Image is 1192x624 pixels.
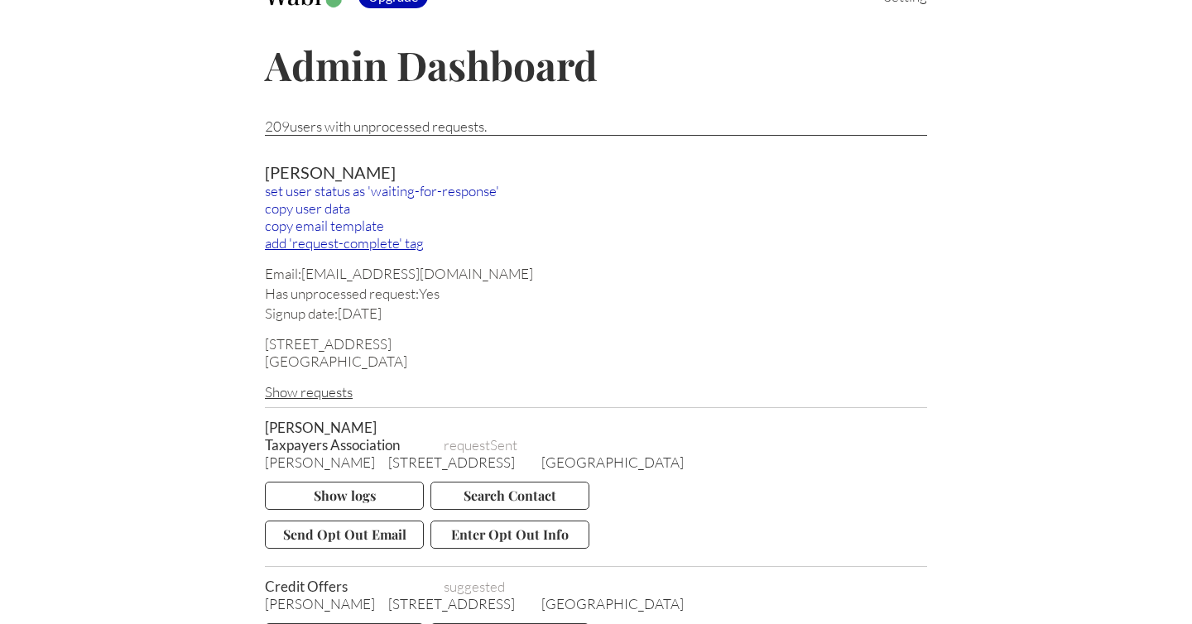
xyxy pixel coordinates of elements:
[265,234,927,252] div: add 'request-complete' tag
[265,353,927,370] div: [GEOGRAPHIC_DATA]
[265,285,927,302] div: Has unprocessed request: Yes
[265,305,927,322] div: Signup date: [DATE]
[541,595,684,612] span: [GEOGRAPHIC_DATA]
[265,578,430,595] span: Credit Offers
[265,217,927,234] div: copy email template
[265,482,424,510] button: Show logs
[265,383,927,401] div: Show requests
[444,578,576,595] span: suggested
[265,162,927,182] div: [PERSON_NAME]
[265,38,927,91] h1: Admin Dashboard
[430,521,589,549] button: Enter Opt Out Info
[388,595,515,612] span: [STREET_ADDRESS]
[265,118,927,135] div: 209 users with unprocessed requests.
[265,265,927,282] div: Email: [EMAIL_ADDRESS][DOMAIN_NAME]
[265,521,424,549] button: Send Opt Out Email
[444,436,576,454] span: requestSent
[430,482,589,510] button: Search Contact
[541,454,684,471] span: [GEOGRAPHIC_DATA]
[265,199,927,217] div: copy user data
[265,454,375,471] span: [PERSON_NAME]
[388,454,515,471] span: [STREET_ADDRESS]
[265,182,927,199] div: set user status as 'waiting-for-response'
[265,335,927,353] div: [STREET_ADDRESS]
[265,595,375,612] span: [PERSON_NAME]
[265,419,430,454] span: [PERSON_NAME] Taxpayers Association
